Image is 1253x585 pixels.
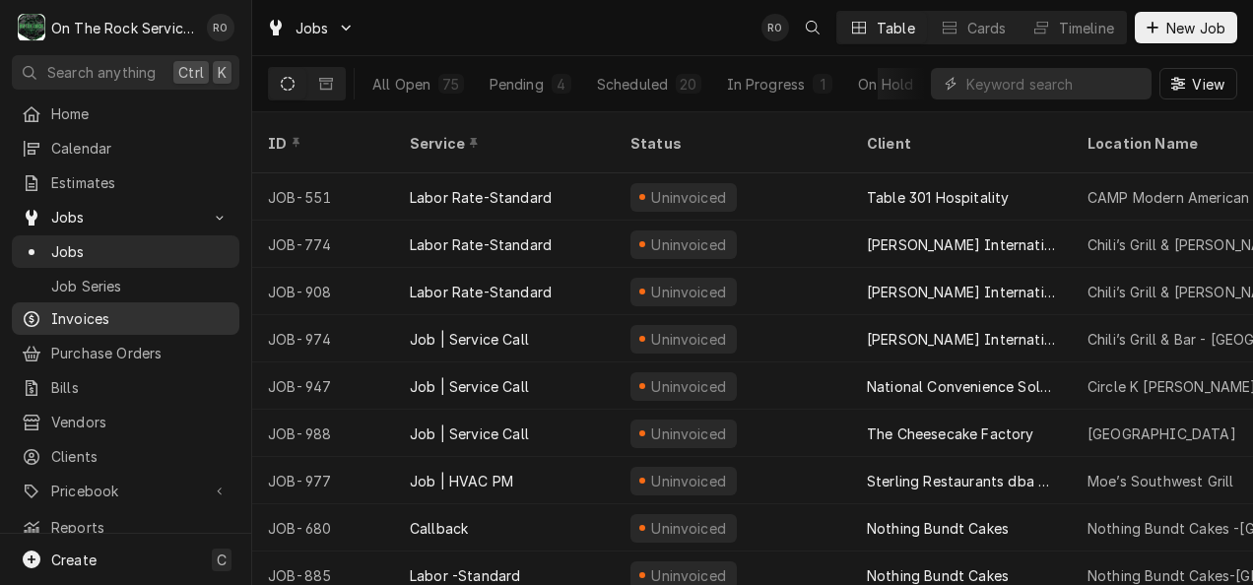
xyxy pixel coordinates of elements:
[797,12,828,43] button: Open search
[1088,423,1236,444] div: [GEOGRAPHIC_DATA]
[18,14,45,41] div: On The Rock Services's Avatar
[410,282,552,302] div: Labor Rate-Standard
[649,282,729,302] div: Uninvoiced
[252,221,394,268] div: JOB-774
[12,235,239,268] a: Jobs
[867,234,1056,255] div: [PERSON_NAME] International Inc
[410,133,595,154] div: Service
[1159,68,1237,99] button: View
[410,329,529,350] div: Job | Service Call
[207,14,234,41] div: RO
[649,423,729,444] div: Uninvoiced
[410,376,529,397] div: Job | Service Call
[51,343,230,363] span: Purchase Orders
[410,187,552,208] div: Labor Rate-Standard
[966,68,1142,99] input: Keyword search
[12,132,239,164] a: Calendar
[296,18,329,38] span: Jobs
[867,423,1034,444] div: The Cheesecake Factory
[410,234,552,255] div: Labor Rate-Standard
[761,14,789,41] div: Rich Ortega's Avatar
[252,362,394,410] div: JOB-947
[51,172,230,193] span: Estimates
[12,475,239,507] a: Go to Pricebook
[410,518,468,539] div: Callback
[1088,471,1233,491] div: Moe’s Southwest Grill
[12,97,239,130] a: Home
[51,412,230,432] span: Vendors
[727,74,806,95] div: In Progress
[252,504,394,552] div: JOB-680
[867,471,1056,491] div: Sterling Restaurants dba Moe’s Southwest Grill
[867,518,1009,539] div: Nothing Bundt Cakes
[867,133,1052,154] div: Client
[51,517,230,538] span: Reports
[858,74,913,95] div: On Hold
[218,62,227,83] span: K
[12,270,239,302] a: Job Series
[442,74,459,95] div: 75
[1135,12,1237,43] button: New Job
[12,371,239,404] a: Bills
[1162,18,1229,38] span: New Job
[47,62,156,83] span: Search anything
[217,550,227,570] span: C
[867,282,1056,302] div: [PERSON_NAME] International Inc
[51,481,200,501] span: Pricebook
[178,62,204,83] span: Ctrl
[649,471,729,491] div: Uninvoiced
[51,308,230,329] span: Invoices
[252,173,394,221] div: JOB-551
[252,410,394,457] div: JOB-988
[867,187,1009,208] div: Table 301 Hospitality
[51,103,230,124] span: Home
[372,74,430,95] div: All Open
[597,74,668,95] div: Scheduled
[51,276,230,296] span: Job Series
[252,315,394,362] div: JOB-974
[268,133,374,154] div: ID
[12,406,239,438] a: Vendors
[867,329,1056,350] div: [PERSON_NAME] International Inc
[649,187,729,208] div: Uninvoiced
[51,446,230,467] span: Clients
[12,201,239,233] a: Go to Jobs
[1059,18,1114,38] div: Timeline
[12,440,239,473] a: Clients
[258,12,363,44] a: Go to Jobs
[51,552,97,568] span: Create
[490,74,544,95] div: Pending
[556,74,567,95] div: 4
[12,166,239,199] a: Estimates
[761,14,789,41] div: RO
[51,18,196,38] div: On The Rock Services
[252,457,394,504] div: JOB-977
[12,55,239,90] button: Search anythingCtrlK
[410,471,513,491] div: Job | HVAC PM
[867,376,1056,397] div: National Convenience Solutions
[51,138,230,159] span: Calendar
[680,74,696,95] div: 20
[12,337,239,369] a: Purchase Orders
[18,14,45,41] div: O
[1188,74,1228,95] span: View
[51,241,230,262] span: Jobs
[649,329,729,350] div: Uninvoiced
[51,377,230,398] span: Bills
[252,268,394,315] div: JOB-908
[207,14,234,41] div: Rich Ortega's Avatar
[12,511,239,544] a: Reports
[649,376,729,397] div: Uninvoiced
[630,133,831,154] div: Status
[649,234,729,255] div: Uninvoiced
[51,207,200,227] span: Jobs
[12,302,239,335] a: Invoices
[967,18,1007,38] div: Cards
[410,423,529,444] div: Job | Service Call
[817,74,828,95] div: 1
[649,518,729,539] div: Uninvoiced
[877,18,915,38] div: Table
